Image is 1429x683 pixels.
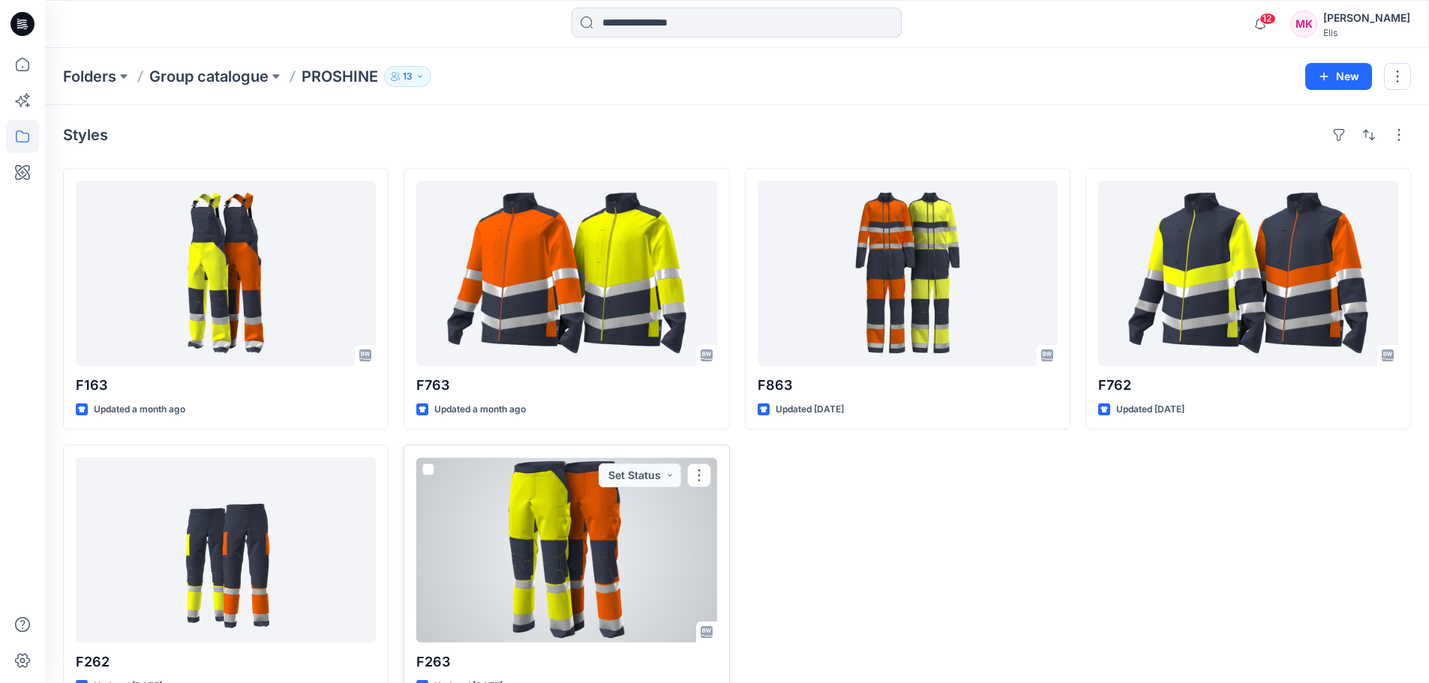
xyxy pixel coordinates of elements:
[302,66,378,87] p: PROSHINE
[63,66,116,87] a: Folders
[1323,9,1410,27] div: [PERSON_NAME]
[434,402,526,418] p: Updated a month ago
[94,402,185,418] p: Updated a month ago
[758,181,1058,366] a: F863
[76,652,376,673] p: F262
[1098,181,1398,366] a: F762
[416,181,716,366] a: F763
[416,375,716,396] p: F763
[76,375,376,396] p: F163
[416,652,716,673] p: F263
[1323,27,1410,38] div: Elis
[76,181,376,366] a: F163
[1098,375,1398,396] p: F762
[776,402,844,418] p: Updated [DATE]
[416,457,716,643] a: F263
[149,66,269,87] a: Group catalogue
[403,68,413,85] p: 13
[1290,10,1317,37] div: MK
[1116,402,1184,418] p: Updated [DATE]
[1259,13,1276,25] span: 12
[76,457,376,643] a: F262
[1305,63,1372,90] button: New
[63,126,108,144] h4: Styles
[758,375,1058,396] p: F863
[384,66,431,87] button: 13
